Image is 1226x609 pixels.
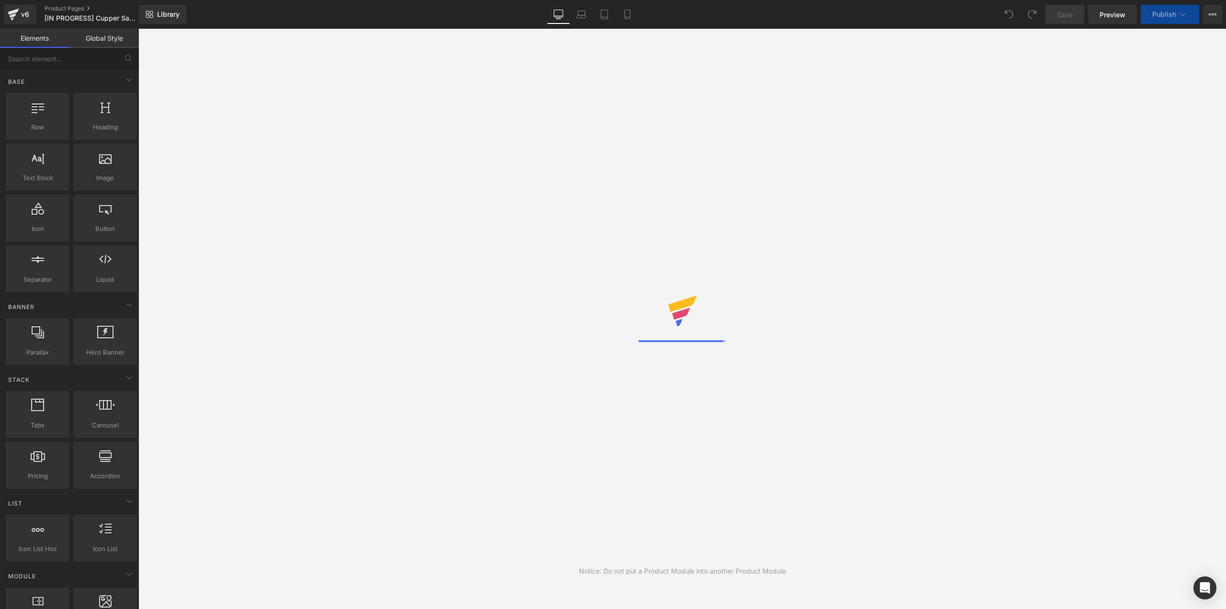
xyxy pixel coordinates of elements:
[7,375,31,384] span: Stack
[139,5,186,24] a: New Library
[547,5,570,24] a: Desktop
[9,420,67,430] span: Tabs
[616,5,639,24] a: Mobile
[69,29,139,48] a: Global Style
[7,572,37,581] span: Module
[76,173,134,183] span: Image
[9,471,67,481] span: Pricing
[9,544,67,554] span: Icon List Hoz
[4,5,37,24] a: v6
[1152,11,1176,18] span: Publish
[9,173,67,183] span: Text Block
[76,122,134,132] span: Heading
[1203,5,1222,24] button: More
[45,5,155,12] a: Product Pages
[7,77,26,86] span: Base
[9,347,67,357] span: Parallax
[579,566,786,576] div: Notice: Do not put a Product Module into another Product Module
[76,275,134,285] span: Liquid
[570,5,593,24] a: Laptop
[1057,10,1073,20] span: Save
[7,302,35,311] span: Banner
[593,5,616,24] a: Tablet
[157,10,180,19] span: Library
[76,347,134,357] span: Hero Banner
[9,122,67,132] span: Row
[9,224,67,234] span: Icon
[7,499,23,508] span: List
[999,5,1019,24] button: Undo
[1141,5,1199,24] button: Publish
[1100,10,1125,20] span: Preview
[1088,5,1137,24] a: Preview
[45,14,136,22] span: [IN PROGRESS] Cupper Savings Bundle 2.0 (EVERGREEN) [DATE]
[76,420,134,430] span: Carousel
[76,544,134,554] span: Icon List
[76,224,134,234] span: Button
[76,471,134,481] span: Accordion
[1193,576,1216,599] div: Open Intercom Messenger
[1022,5,1042,24] button: Redo
[19,8,31,21] div: v6
[9,275,67,285] span: Separator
